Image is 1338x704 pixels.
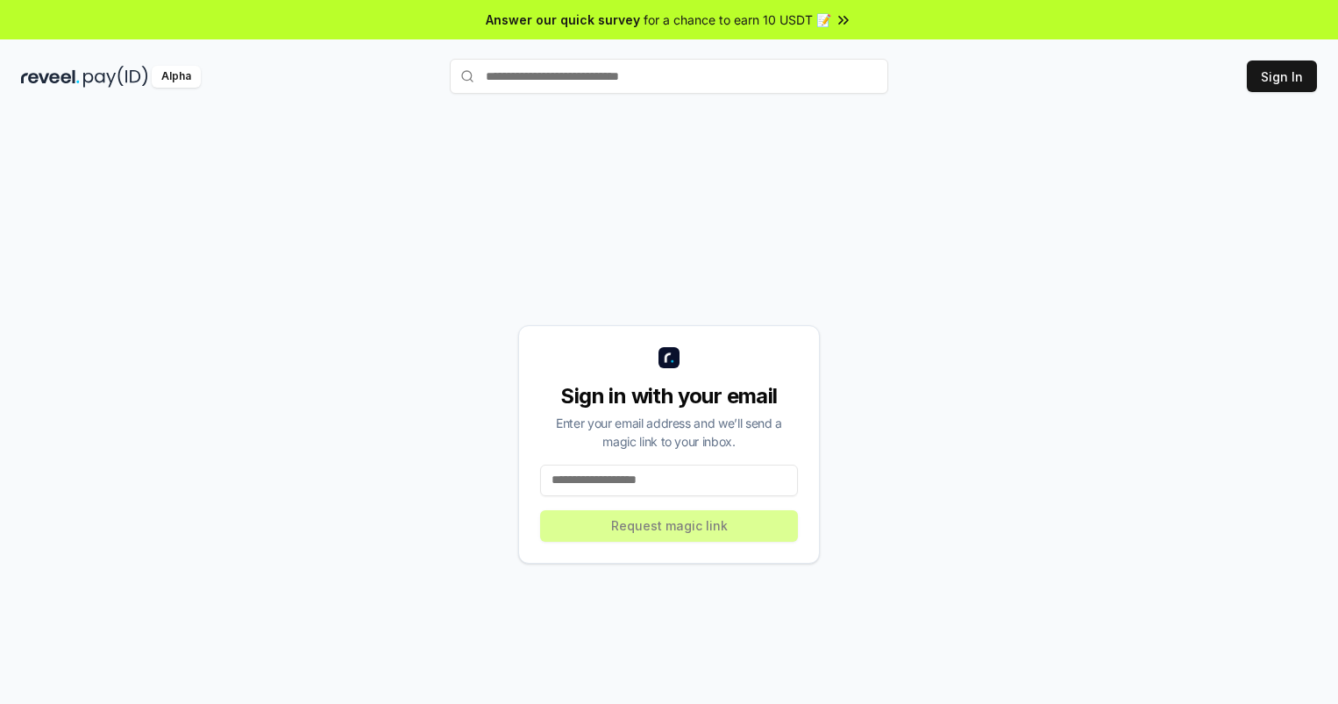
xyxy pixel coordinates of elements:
div: Sign in with your email [540,382,798,410]
span: Answer our quick survey [486,11,640,29]
span: for a chance to earn 10 USDT 📝 [644,11,831,29]
img: logo_small [658,347,680,368]
div: Alpha [152,66,201,88]
img: pay_id [83,66,148,88]
div: Enter your email address and we’ll send a magic link to your inbox. [540,414,798,451]
button: Sign In [1247,60,1317,92]
img: reveel_dark [21,66,80,88]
